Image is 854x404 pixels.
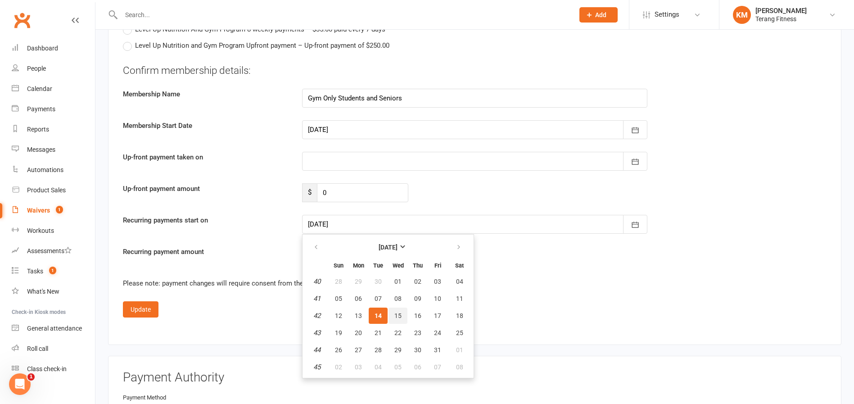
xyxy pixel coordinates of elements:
[369,359,388,375] button: 04
[448,325,471,341] button: 25
[116,120,295,131] label: Membership Start Date
[434,295,441,302] span: 10
[389,273,407,290] button: 01
[27,166,63,173] div: Automations
[335,295,342,302] span: 05
[349,291,368,307] button: 06
[389,359,407,375] button: 05
[12,318,95,339] a: General attendance kiosk mode
[448,308,471,324] button: 18
[12,38,95,59] a: Dashboard
[123,301,158,318] button: Update
[329,325,348,341] button: 19
[408,308,427,324] button: 16
[27,345,48,352] div: Roll call
[389,291,407,307] button: 08
[389,308,407,324] button: 15
[27,186,66,194] div: Product Sales
[373,262,383,269] small: Tuesday
[655,5,679,25] span: Settings
[313,295,321,303] em: 41
[369,273,388,290] button: 30
[27,268,43,275] div: Tasks
[313,277,321,286] em: 40
[434,262,441,269] small: Friday
[335,312,342,319] span: 12
[335,346,342,354] span: 26
[394,295,402,302] span: 08
[393,262,404,269] small: Wednesday
[12,59,95,79] a: People
[355,295,362,302] span: 06
[389,342,407,358] button: 29
[123,278,827,289] div: Please note: payment changes will require consent from the waiver signee before they can be applied.
[313,312,321,320] em: 42
[448,291,471,307] button: 11
[375,295,382,302] span: 07
[123,64,827,78] div: Confirm membership details:
[375,346,382,354] span: 28
[394,278,402,285] span: 01
[123,393,166,403] label: Payment Method
[414,312,421,319] span: 16
[12,241,95,261] a: Assessments
[579,7,618,23] button: Add
[12,180,95,200] a: Product Sales
[408,291,427,307] button: 09
[12,221,95,241] a: Workouts
[414,346,421,354] span: 30
[428,291,447,307] button: 10
[27,45,58,52] div: Dashboard
[353,262,364,269] small: Monday
[56,206,63,213] span: 1
[408,359,427,375] button: 06
[414,295,421,302] span: 09
[428,359,447,375] button: 07
[375,363,382,371] span: 04
[428,273,447,290] button: 03
[335,363,342,371] span: 02
[116,183,295,194] label: Up-front payment amount
[27,146,55,153] div: Messages
[434,346,441,354] span: 31
[116,246,295,257] label: Recurring payment amount
[355,363,362,371] span: 03
[355,278,362,285] span: 29
[27,65,46,72] div: People
[369,342,388,358] button: 28
[434,363,441,371] span: 07
[12,79,95,99] a: Calendar
[414,329,421,336] span: 23
[448,359,471,375] button: 08
[349,342,368,358] button: 27
[733,6,751,24] div: KM
[118,9,568,21] input: Search...
[11,9,33,32] a: Clubworx
[349,325,368,341] button: 20
[755,7,807,15] div: [PERSON_NAME]
[349,308,368,324] button: 13
[408,273,427,290] button: 02
[408,325,427,341] button: 23
[375,312,382,319] span: 14
[428,325,447,341] button: 24
[135,40,389,50] span: Level Up Nutrition and Gym Program Upfront payment – Up-front payment of $250.00
[27,247,72,254] div: Assessments
[408,342,427,358] button: 30
[27,105,55,113] div: Payments
[12,119,95,140] a: Reports
[428,342,447,358] button: 31
[27,373,35,381] span: 1
[123,371,827,385] h3: Payment Authority
[12,281,95,302] a: What's New
[394,329,402,336] span: 22
[116,89,295,100] label: Membership Name
[313,329,321,337] em: 43
[329,359,348,375] button: 02
[313,346,321,354] em: 44
[12,261,95,281] a: Tasks 1
[434,278,441,285] span: 03
[329,273,348,290] button: 28
[116,152,295,163] label: Up-front payment taken on
[302,183,317,202] span: $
